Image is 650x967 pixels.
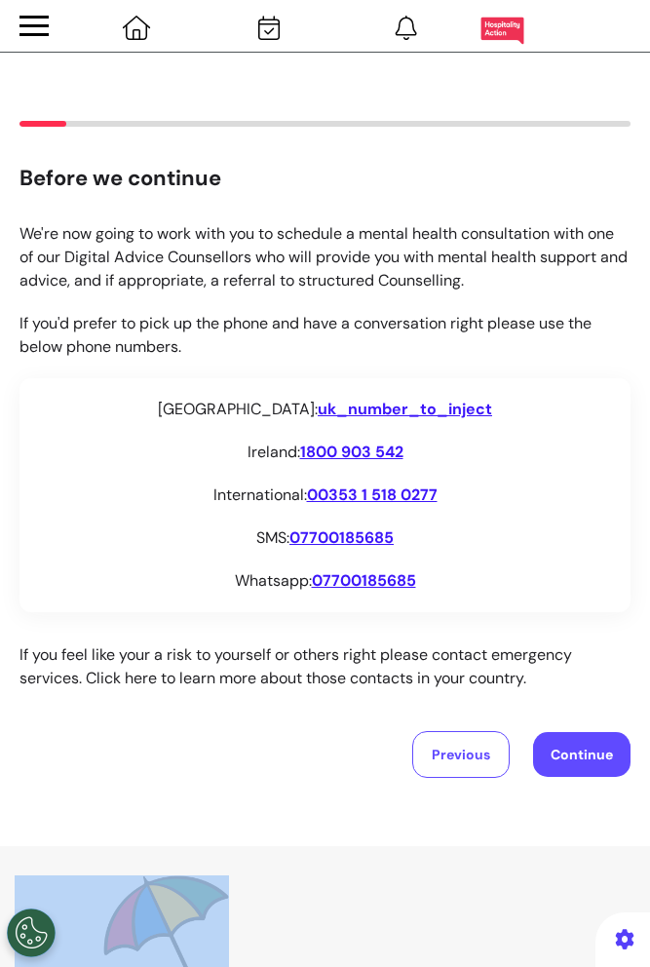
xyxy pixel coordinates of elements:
[19,222,631,292] p: We're now going to work with you to schedule a mental health consultation with one of our Digital...
[39,569,611,593] div: Whatsapp:
[312,570,416,591] a: 07700185685
[412,731,510,778] button: Previous
[318,399,492,419] a: uk_number_to_inject
[533,732,631,777] button: Continue
[19,643,631,690] p: If you feel like your a risk to yourself or others right please contact emergency services. Click...
[39,526,611,550] div: SMS:
[307,484,438,505] a: 00353 1 518 0277
[19,312,631,359] p: If you'd prefer to pick up the phone and have a conversation right please use the below phone num...
[289,527,394,548] a: 07700185685
[7,909,56,957] button: Open Preferences
[39,483,611,507] div: International:
[39,441,611,464] div: Ireland:
[300,442,403,462] a: 1800 903 542
[39,398,611,421] div: [GEOGRAPHIC_DATA]:
[19,166,631,191] h2: Before we continue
